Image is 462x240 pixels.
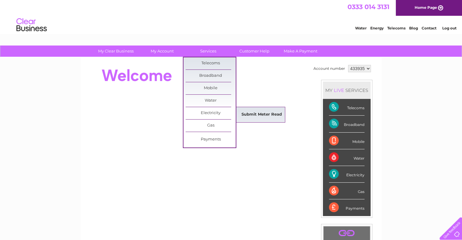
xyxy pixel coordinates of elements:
[16,16,47,34] img: logo.png
[323,82,371,99] div: MY SERVICES
[183,46,233,57] a: Services
[409,26,418,30] a: Blog
[275,46,326,57] a: Make A Payment
[329,166,364,183] div: Electricity
[229,46,279,57] a: Customer Help
[91,46,141,57] a: My Clear Business
[325,228,368,238] a: .
[186,107,236,119] a: Electricity
[355,26,367,30] a: Water
[186,134,236,146] a: Payments
[137,46,187,57] a: My Account
[186,95,236,107] a: Water
[329,149,364,166] div: Water
[186,120,236,132] a: Gas
[329,133,364,149] div: Mobile
[186,57,236,69] a: Telecoms
[186,70,236,82] a: Broadband
[312,63,347,74] td: Account number
[329,183,364,199] div: Gas
[186,82,236,94] a: Mobile
[422,26,436,30] a: Contact
[347,3,389,11] a: 0333 014 3131
[329,199,364,216] div: Payments
[237,109,287,121] a: Submit Meter Read
[329,116,364,132] div: Broadband
[88,3,375,29] div: Clear Business is a trading name of Verastar Limited (registered in [GEOGRAPHIC_DATA] No. 3667643...
[370,26,384,30] a: Energy
[329,99,364,116] div: Telecoms
[387,26,406,30] a: Telecoms
[442,26,456,30] a: Log out
[333,87,345,93] div: LIVE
